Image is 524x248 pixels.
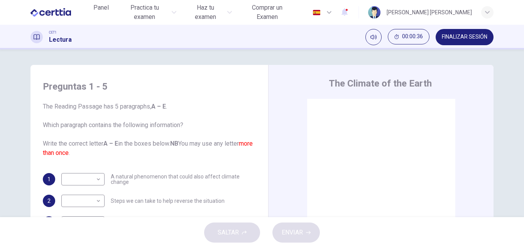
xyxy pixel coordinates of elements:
button: FINALIZAR SESIÓN [436,29,494,45]
span: Steps we can take to help reverse the situation [111,198,225,204]
span: 2 [47,198,51,204]
span: A natural phenomenon that could also affect climate change [111,174,256,185]
span: 00:00:36 [402,34,423,40]
span: Comprar un Examen [241,3,293,22]
span: The Reading Passage has 5 paragraphs, . Which paragraph contains the following information? Write... [43,102,256,158]
button: Panel [89,1,113,15]
span: Panel [93,3,109,12]
span: 1 [47,177,51,182]
span: CET1 [49,30,57,35]
button: 00:00:36 [388,29,429,44]
button: Practica tu examen [117,1,180,24]
div: Silenciar [365,29,382,45]
b: A – E [151,103,166,110]
span: Practica tu examen [120,3,170,22]
div: Ocultar [388,29,429,45]
img: CERTTIA logo [30,5,71,20]
button: Comprar un Examen [238,1,296,24]
h1: Lectura [49,35,72,44]
button: Haz tu examen [183,1,235,24]
a: CERTTIA logo [30,5,89,20]
b: A – E [103,140,118,147]
a: Panel [89,1,113,24]
div: [PERSON_NAME] [PERSON_NAME] [387,8,472,17]
img: es [312,10,321,15]
h4: Preguntas 1 - 5 [43,80,256,93]
span: Haz tu examen [186,3,225,22]
span: FINALIZAR SESIÓN [442,34,487,40]
img: Profile picture [368,6,380,19]
h4: The Climate of the Earth [329,77,432,90]
b: NB [170,140,178,147]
